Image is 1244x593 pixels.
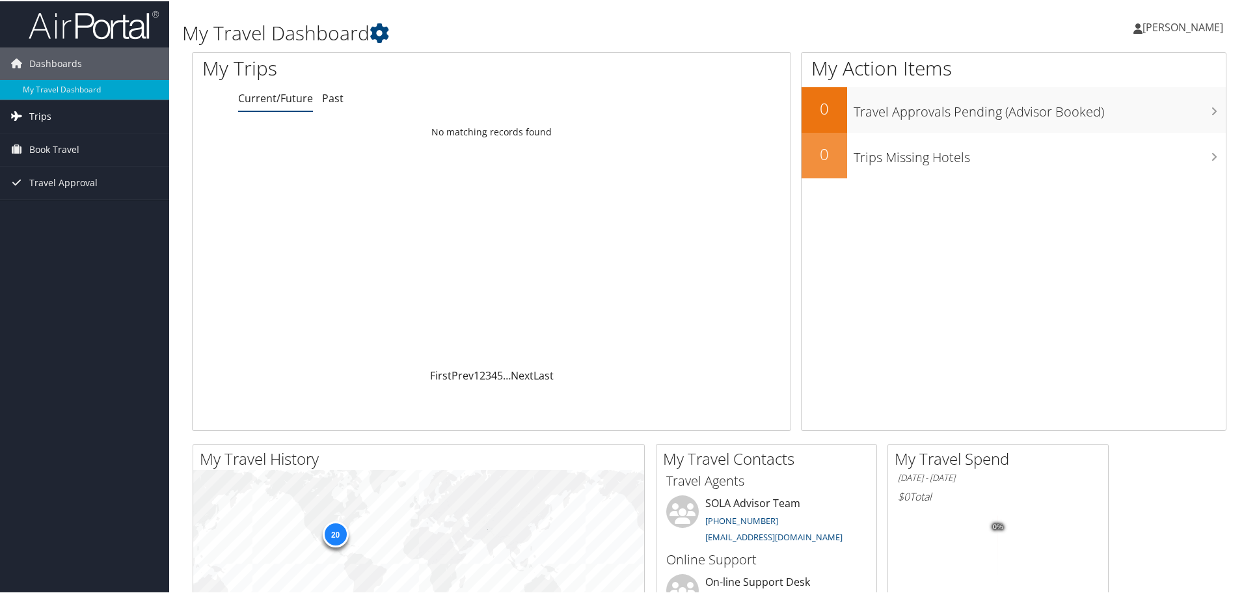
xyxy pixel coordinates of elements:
h6: Total [898,488,1098,503]
span: … [503,367,511,381]
span: $0 [898,488,910,503]
h2: 0 [802,96,847,118]
a: Last [534,367,554,381]
h6: [DATE] - [DATE] [898,471,1098,483]
span: Travel Approval [29,165,98,198]
h3: Trips Missing Hotels [854,141,1226,165]
a: 2 [480,367,485,381]
h3: Travel Agents [666,471,867,489]
td: No matching records found [193,119,791,143]
a: 4 [491,367,497,381]
img: airportal-logo.png [29,8,159,39]
a: 5 [497,367,503,381]
a: First [430,367,452,381]
a: Prev [452,367,474,381]
tspan: 0% [993,522,1003,530]
a: [PHONE_NUMBER] [705,514,778,525]
a: Next [511,367,534,381]
a: 0Trips Missing Hotels [802,131,1226,177]
a: [EMAIL_ADDRESS][DOMAIN_NAME] [705,530,843,542]
h3: Travel Approvals Pending (Advisor Booked) [854,95,1226,120]
h2: My Travel Contacts [663,447,876,469]
h2: 0 [802,142,847,164]
a: 1 [474,367,480,381]
div: 20 [322,520,348,546]
a: 0Travel Approvals Pending (Advisor Booked) [802,86,1226,131]
span: Trips [29,99,51,131]
h1: My Trips [202,53,532,81]
a: Current/Future [238,90,313,104]
li: SOLA Advisor Team [660,494,873,547]
span: [PERSON_NAME] [1143,19,1223,33]
h3: Online Support [666,549,867,568]
h1: My Action Items [802,53,1226,81]
a: 3 [485,367,491,381]
h2: My Travel History [200,447,644,469]
h2: My Travel Spend [895,447,1108,469]
a: Past [322,90,344,104]
span: Dashboards [29,46,82,79]
h1: My Travel Dashboard [182,18,885,46]
a: [PERSON_NAME] [1133,7,1236,46]
span: Book Travel [29,132,79,165]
